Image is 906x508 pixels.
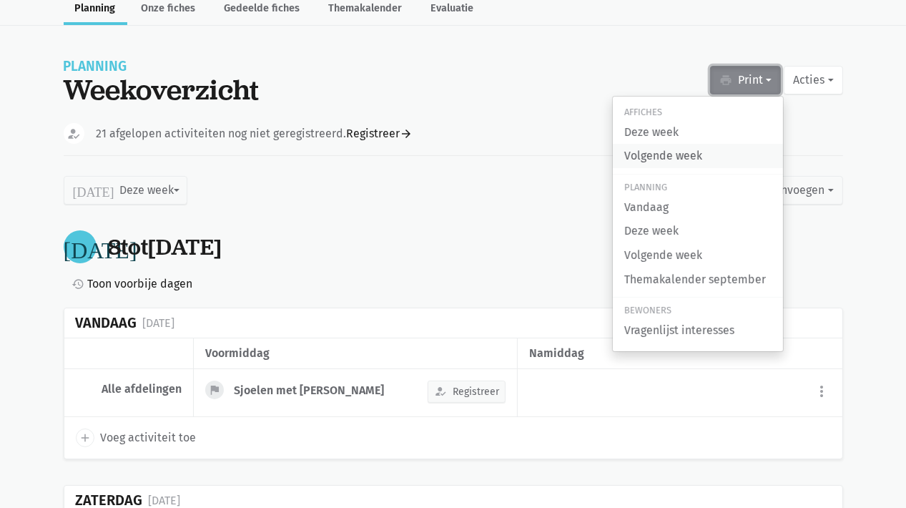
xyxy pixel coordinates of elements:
[613,303,783,318] div: Bewoners
[108,232,121,262] span: 8
[79,431,92,444] i: add
[613,268,783,292] a: Themakalender september
[612,96,784,352] div: Print
[76,382,182,396] div: Alle afdelingen
[400,127,413,140] i: arrow_forward
[529,344,830,363] div: namiddag
[768,176,842,205] button: Invoegen
[76,315,137,331] div: Vandaag
[64,60,260,73] div: Planning
[613,243,783,268] a: Volgende week
[428,381,506,403] button: Registreer
[64,235,137,258] i: [DATE]
[346,124,413,143] a: Registreer
[710,66,781,94] button: Print
[67,127,81,141] i: how_to_reg
[64,73,260,106] div: Weekoverzicht
[719,74,732,87] i: print
[613,105,783,120] div: Affiches
[100,429,196,447] span: Voeg activiteit toe
[148,232,222,262] span: [DATE]
[613,180,783,195] div: Planning
[72,278,85,290] i: history
[434,385,447,398] i: how_to_reg
[88,275,193,293] span: Toon voorbije dagen
[784,66,842,94] button: Acties
[73,184,114,197] i: [DATE]
[613,120,783,145] a: Deze week
[96,124,413,143] div: 21 afgelopen activiteiten nog niet geregistreerd.
[67,275,193,293] a: Toon voorbije dagen
[613,144,783,168] a: Volgende week
[108,234,222,260] div: tot
[613,318,783,343] a: Vragenlijst interesses
[143,314,175,333] div: [DATE]
[64,176,187,205] button: Deze week
[613,219,783,243] a: Deze week
[613,195,783,220] a: Vandaag
[205,344,506,363] div: voormiddag
[76,429,196,447] a: add Voeg activiteit toe
[234,384,395,398] div: Sjoelen met [PERSON_NAME]
[208,384,221,396] i: flag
